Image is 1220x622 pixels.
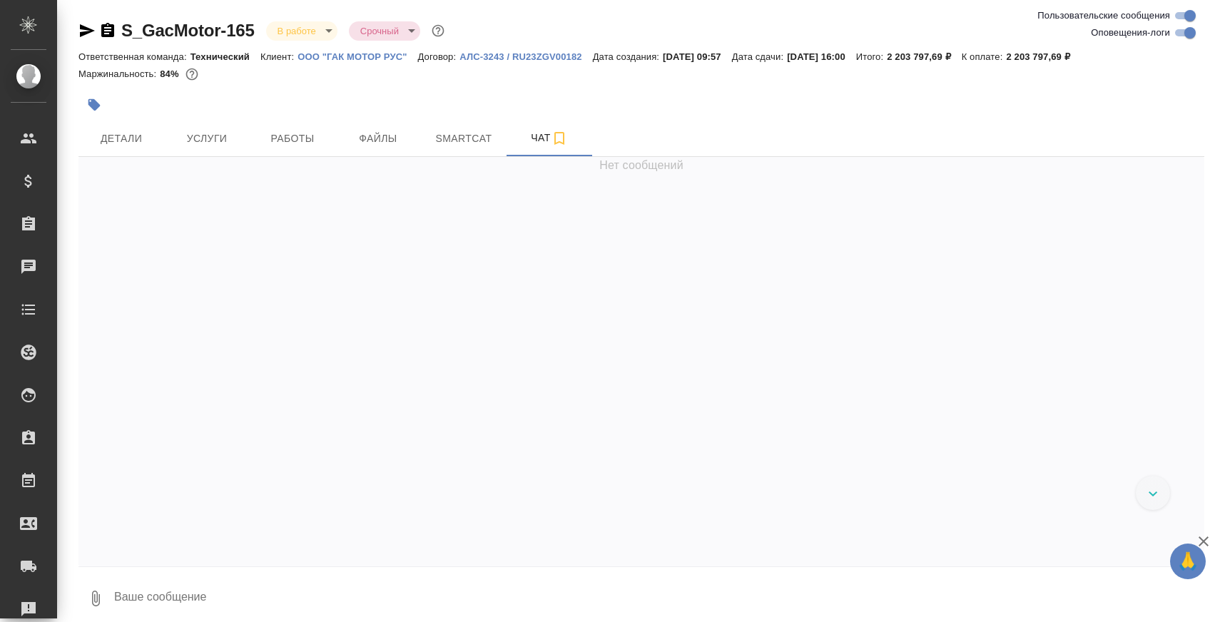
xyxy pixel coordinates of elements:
[429,130,498,148] span: Smartcat
[78,68,160,79] p: Маржинальность:
[99,22,116,39] button: Скопировать ссылку
[121,21,255,40] a: S_GacMotor-165
[1170,544,1206,579] button: 🙏
[551,130,568,147] svg: Подписаться
[349,21,420,41] div: В работе
[183,65,201,83] button: 299894.46 RUB;
[1176,546,1200,576] span: 🙏
[962,51,1007,62] p: К оплате:
[78,89,110,121] button: Добавить тэг
[732,51,787,62] p: Дата сдачи:
[459,51,592,62] p: АЛС-3243 / RU23ZGV00182
[160,68,182,79] p: 84%
[87,130,156,148] span: Детали
[273,25,320,37] button: В работе
[663,51,732,62] p: [DATE] 09:57
[190,51,260,62] p: Технический
[78,22,96,39] button: Скопировать ссылку для ЯМессенджера
[298,51,417,62] p: ООО "ГАК МОТОР РУС"
[856,51,887,62] p: Итого:
[1006,51,1080,62] p: 2 203 797,69 ₽
[599,157,683,174] span: Нет сообщений
[78,51,190,62] p: Ответственная команда:
[787,51,856,62] p: [DATE] 16:00
[459,50,592,62] a: АЛС-3243 / RU23ZGV00182
[593,51,663,62] p: Дата создания:
[344,130,412,148] span: Файлы
[1091,26,1170,40] span: Оповещения-логи
[429,21,447,40] button: Доп статусы указывают на важность/срочность заказа
[298,50,417,62] a: ООО "ГАК МОТОР РУС"
[356,25,403,37] button: Срочный
[418,51,460,62] p: Договор:
[258,130,327,148] span: Работы
[887,51,961,62] p: 2 203 797,69 ₽
[260,51,298,62] p: Клиент:
[173,130,241,148] span: Услуги
[266,21,337,41] div: В работе
[515,129,584,147] span: Чат
[1037,9,1170,23] span: Пользовательские сообщения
